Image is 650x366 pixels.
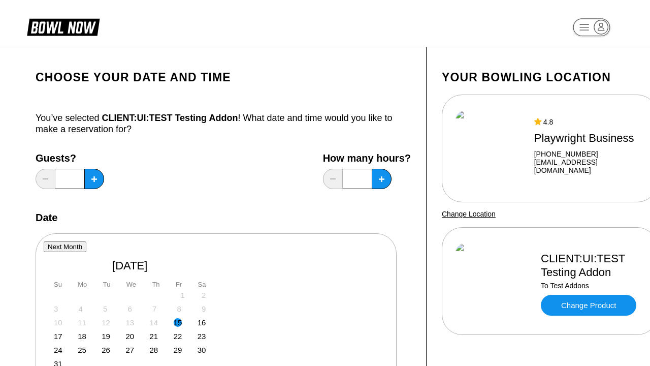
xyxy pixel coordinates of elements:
div: Su [54,281,62,288]
div: Not available Thursday, August 7th, 2025 [152,304,156,313]
a: Change Product [541,295,636,316]
div: Sa [198,281,206,288]
div: Not available Friday, August 1st, 2025 [181,291,185,299]
div: Choose Sunday, August 24th, 2025 [54,346,62,354]
div: Not available Monday, August 11th, 2025 [78,318,86,327]
label: Date [36,212,57,223]
div: Choose Saturday, August 16th, 2025 [198,318,206,327]
h1: Choose your Date and time [36,70,411,84]
div: Playwright Business [534,131,644,145]
div: Choose Thursday, August 28th, 2025 [150,346,158,354]
div: Choose Friday, August 15th, 2025 [174,318,182,327]
div: You’ve selected ! What date and time would you like to make a reservation for? [36,112,411,135]
div: Choose Friday, August 29th, 2025 [174,346,182,354]
img: CLIENT:UI:TEST Testing Addon [456,243,532,319]
div: Not available Tuesday, August 12th, 2025 [102,318,110,327]
div: Not available Sunday, August 3rd, 2025 [54,304,58,313]
div: [PHONE_NUMBER] [534,150,644,158]
div: Choose Saturday, August 23rd, 2025 [198,332,206,341]
div: Not available Friday, August 8th, 2025 [177,304,181,313]
div: Th [152,281,159,288]
div: Choose Monday, August 25th, 2025 [78,346,86,354]
img: Playwright Business [456,110,525,187]
div: Fr [176,281,182,288]
div: Choose Sunday, August 17th, 2025 [54,332,62,341]
div: Not available Saturday, August 2nd, 2025 [202,291,206,299]
div: Choose Tuesday, August 26th, 2025 [102,346,110,354]
div: Not available Wednesday, August 13th, 2025 [125,318,134,327]
a: Change Location [442,210,496,218]
button: Next Month [44,241,86,252]
div: Mo [78,281,87,288]
div: Choose Saturday, August 30th, 2025 [198,346,206,354]
div: CLIENT:UI:TEST Testing Addon [541,252,644,279]
div: Not available Saturday, August 9th, 2025 [202,304,206,313]
div: Tu [103,281,111,288]
div: Not available Monday, August 4th, 2025 [79,304,83,313]
span: Next Month [48,243,82,251]
div: Not available Wednesday, August 6th, 2025 [128,304,132,313]
div: Not available Sunday, August 10th, 2025 [54,318,62,327]
a: [EMAIL_ADDRESS][DOMAIN_NAME] [534,158,644,174]
div: 4.8 [534,118,644,126]
div: Not available Tuesday, August 5th, 2025 [103,304,107,313]
div: Choose Wednesday, August 27th, 2025 [125,346,134,354]
div: [DATE] [51,259,209,272]
div: Choose Monday, August 18th, 2025 [78,332,86,341]
div: Choose Friday, August 22nd, 2025 [174,332,182,341]
div: Not available Thursday, August 14th, 2025 [150,318,158,327]
div: Choose Tuesday, August 19th, 2025 [102,332,110,341]
div: Choose Wednesday, August 20th, 2025 [125,332,134,341]
label: Guests? [36,152,104,164]
div: We [126,281,136,288]
label: How many hours? [323,152,411,164]
div: Choose Thursday, August 21st, 2025 [150,332,158,341]
span: CLIENT:UI:TEST Testing Addon [102,113,238,123]
div: To Test Addons [541,282,644,290]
